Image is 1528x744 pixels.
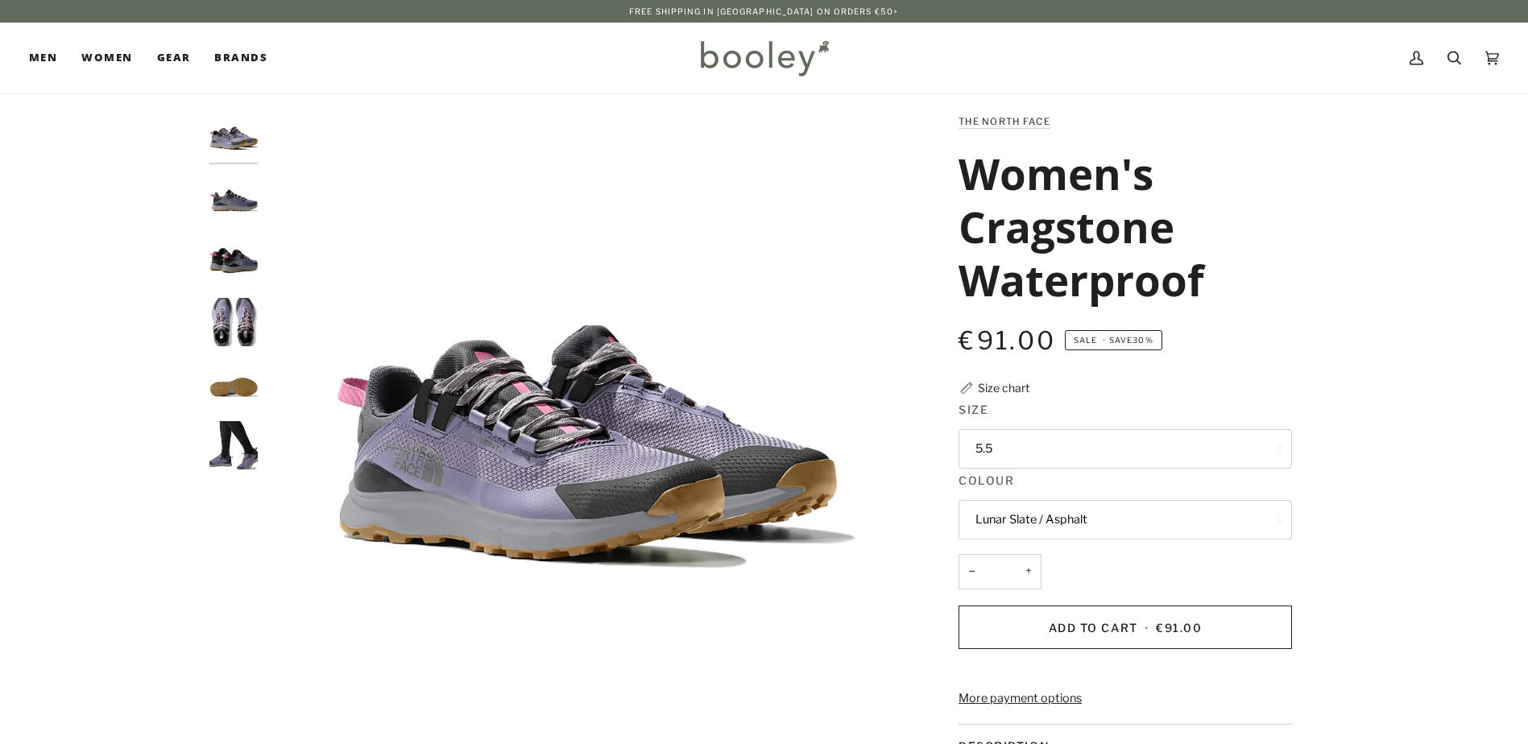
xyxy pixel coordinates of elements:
input: Quantity [959,554,1041,590]
span: Gear [157,50,191,66]
span: Add to Cart [1049,621,1138,634]
a: Gear [145,23,203,93]
button: Add to Cart • €91.00 [959,606,1292,649]
p: Free Shipping in [GEOGRAPHIC_DATA] on Orders €50+ [629,5,899,18]
a: More payment options [959,690,1292,708]
img: The North Face Women's Cragstone Waterproof Lunar Slate / Asphalt - Booley Galway [209,360,258,408]
h1: Women's Cragstone Waterproof [959,147,1280,306]
img: The North Face Women's Cragstone Waterproof Lunar Slate / Asphalt - Booley Galway [209,113,258,161]
img: Booley [694,35,834,81]
span: €91.00 [1156,621,1202,634]
img: The North Face Women's Cragstone Waterproof Lunar Slate / Asphalt - Booley Galway [209,236,258,284]
button: Lunar Slate / Asphalt [959,500,1292,539]
span: Women [81,50,132,66]
em: • [1099,336,1109,345]
img: The North Face Women's Cragstone Waterproof Lunar Slate / Asphalt - Booley Galway [209,175,258,223]
span: Save [1065,330,1162,351]
span: Brands [214,50,267,66]
button: + [1016,554,1041,590]
span: Size [959,401,988,418]
button: − [959,554,984,590]
img: The North Face Women's Cragstone Waterproof Lunar Slate / Asphalt - Booley Galway [209,298,258,346]
a: Men [29,23,69,93]
span: Sale [1074,336,1097,345]
a: The North Face [959,116,1050,127]
span: 30% [1133,336,1153,345]
a: Women [69,23,144,93]
div: Size chart [978,379,1029,396]
span: Colour [959,472,1014,489]
a: Brands [202,23,280,93]
span: €91.00 [959,325,1056,356]
button: 5.5 [959,429,1292,469]
span: • [1141,621,1153,634]
span: Men [29,50,57,66]
img: The North Face Women's Cragstone Waterproof Lunar Slate / Asphalt - Booley Galway [209,421,258,469]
